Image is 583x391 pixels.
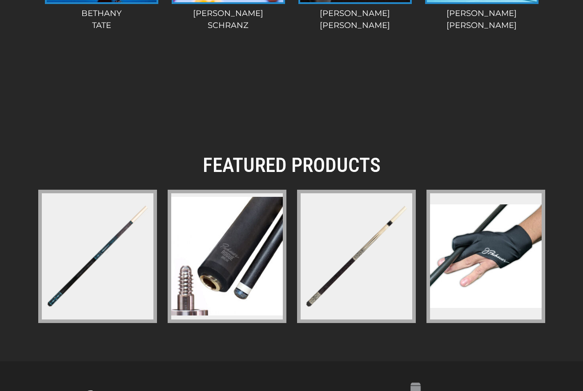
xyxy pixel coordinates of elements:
[299,199,414,314] img: jp-series-r-jp24-r
[169,8,288,32] div: [PERSON_NAME] Schranz
[38,190,157,323] a: pl-31-limited-edition
[430,204,542,308] img: pechauer-glove-copy
[295,8,415,32] div: [PERSON_NAME] [PERSON_NAME]
[297,190,416,323] a: jp-series-r-jp24-r
[42,8,161,32] div: Bethany Tate
[40,199,155,314] img: pl-31-limited-edition
[426,190,545,323] a: pechauer-glove-copy
[422,8,542,32] div: [PERSON_NAME] [PERSON_NAME]
[168,190,286,323] a: pechauer-piloted-rogue-carbon-break-shaft-pro-series
[171,197,283,315] img: pechauer-piloted-rogue-carbon-break-shaft-pro-series
[38,153,545,177] h2: FEATURED PRODUCTS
